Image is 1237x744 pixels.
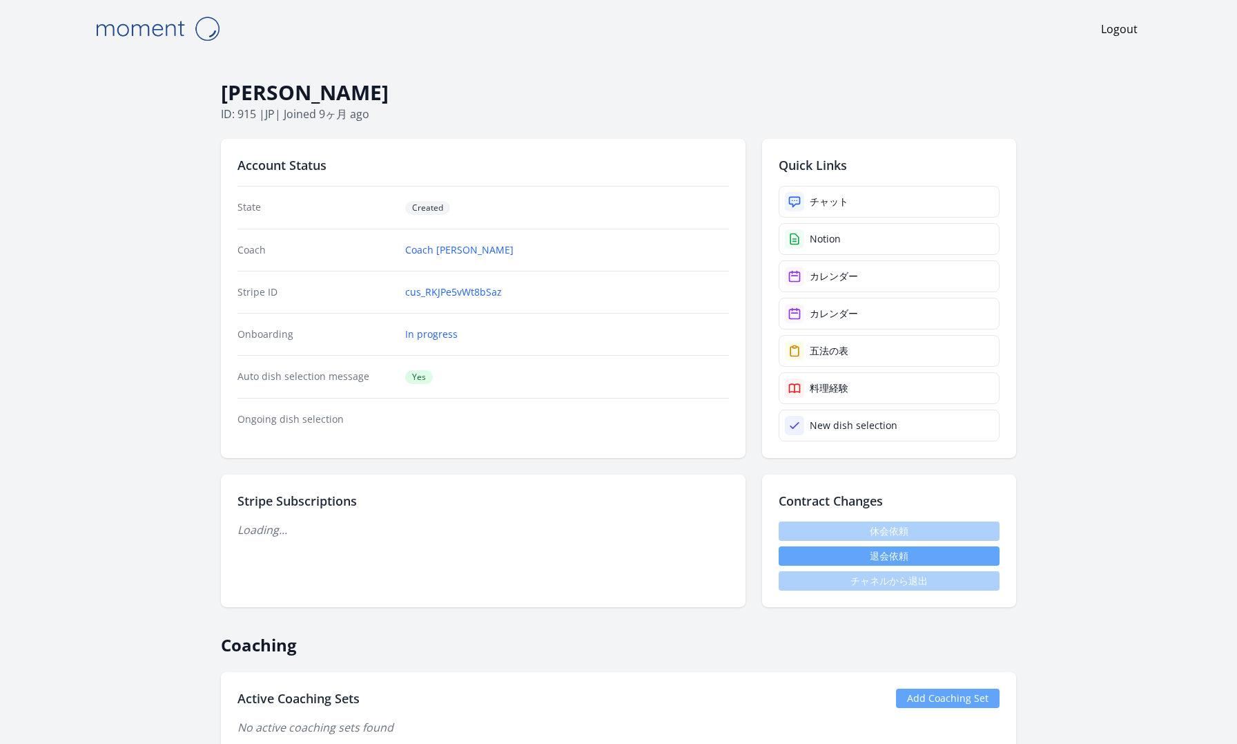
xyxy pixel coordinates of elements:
[405,285,502,299] a: cus_RKJPe5vWt8bSaz
[779,223,1000,255] a: Notion
[779,260,1000,292] a: カレンダー
[221,106,1016,122] p: ID: 915 | | Joined 9ヶ月 ago
[88,11,226,46] img: Moment
[405,327,458,341] a: In progress
[779,186,1000,218] a: チャット
[779,335,1000,367] a: 五法の表
[237,719,1000,736] p: No active coaching sets found
[237,243,394,257] dt: Coach
[810,381,848,395] div: 料理経験
[237,155,729,175] h2: Account Status
[779,155,1000,175] h2: Quick Links
[779,491,1000,511] h2: Contract Changes
[237,522,729,538] p: Loading...
[405,370,433,384] span: Yes
[779,546,1000,566] button: 退会依頼
[221,79,1016,106] h1: [PERSON_NAME]
[810,419,897,432] div: New dish selection
[810,307,858,321] div: カレンダー
[405,201,450,215] span: Created
[810,232,841,246] div: Notion
[221,624,1016,656] h2: Coaching
[265,106,275,122] span: jp
[237,370,394,384] dt: Auto dish selection message
[1101,21,1138,37] a: Logout
[237,412,394,426] dt: Ongoing dish selection
[779,522,1000,541] span: 休会依頼
[237,327,394,341] dt: Onboarding
[779,410,1000,441] a: New dish selection
[779,571,1000,591] span: チャネルから退出
[810,269,858,283] div: カレンダー
[810,195,848,209] div: チャット
[237,689,360,708] h2: Active Coaching Sets
[896,689,1000,708] a: Add Coaching Set
[237,491,729,511] h2: Stripe Subscriptions
[237,285,394,299] dt: Stripe ID
[810,344,848,358] div: 五法の表
[237,200,394,215] dt: State
[779,372,1000,404] a: 料理経験
[405,243,514,257] a: Coach [PERSON_NAME]
[779,298,1000,330] a: カレンダー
